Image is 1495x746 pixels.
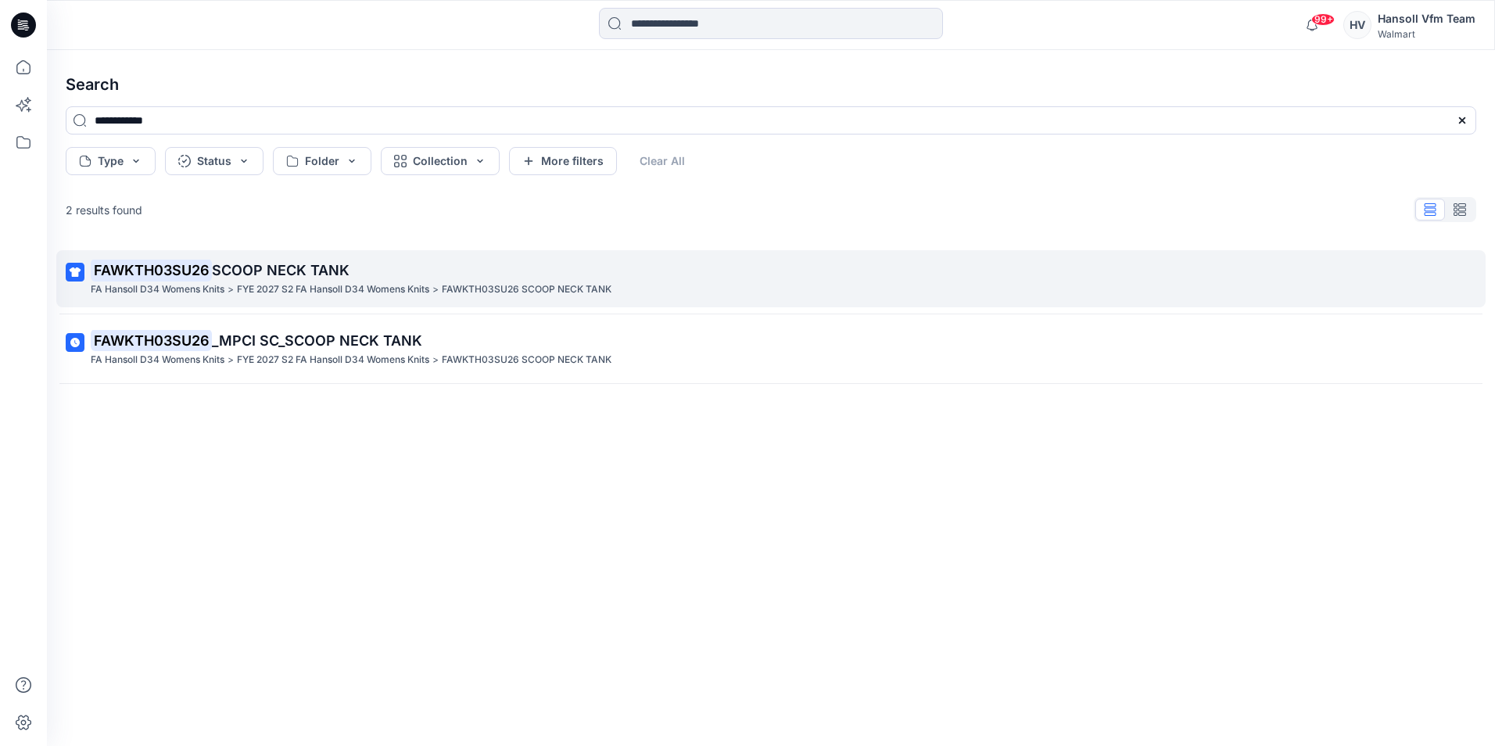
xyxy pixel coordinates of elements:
span: 99+ [1311,13,1335,26]
button: Collection [381,147,500,175]
button: Type [66,147,156,175]
mark: FAWKTH03SU26 [91,259,212,281]
p: > [432,352,439,368]
p: FA Hansoll D34 Womens Knits [91,282,224,298]
p: FYE 2027 S2 FA Hansoll D34 Womens Knits [237,282,429,298]
p: 2 results found [66,202,142,218]
div: Hansoll Vfm Team [1378,9,1475,28]
p: FAWKTH03SU26 SCOOP NECK TANK [442,352,611,368]
button: More filters [509,147,617,175]
p: > [432,282,439,298]
p: > [228,352,234,368]
div: HV [1343,11,1371,39]
p: FAWKTH03SU26 SCOOP NECK TANK [442,282,611,298]
span: SCOOP NECK TANK [212,262,350,278]
span: _MPCI SC_SCOOP NECK TANK [212,332,422,349]
a: FAWKTH03SU26_MPCI SC_SCOOP NECK TANKFA Hansoll D34 Womens Knits>FYE 2027 S2 FA Hansoll D34 Womens... [56,321,1486,378]
p: > [228,282,234,298]
button: Folder [273,147,371,175]
p: FYE 2027 S2 FA Hansoll D34 Womens Knits [237,352,429,368]
p: FA Hansoll D34 Womens Knits [91,352,224,368]
button: Status [165,147,264,175]
h4: Search [53,63,1489,106]
div: Walmart [1378,28,1475,40]
a: FAWKTH03SU26SCOOP NECK TANKFA Hansoll D34 Womens Knits>FYE 2027 S2 FA Hansoll D34 Womens Knits>FA... [56,250,1486,307]
mark: FAWKTH03SU26 [91,329,212,351]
